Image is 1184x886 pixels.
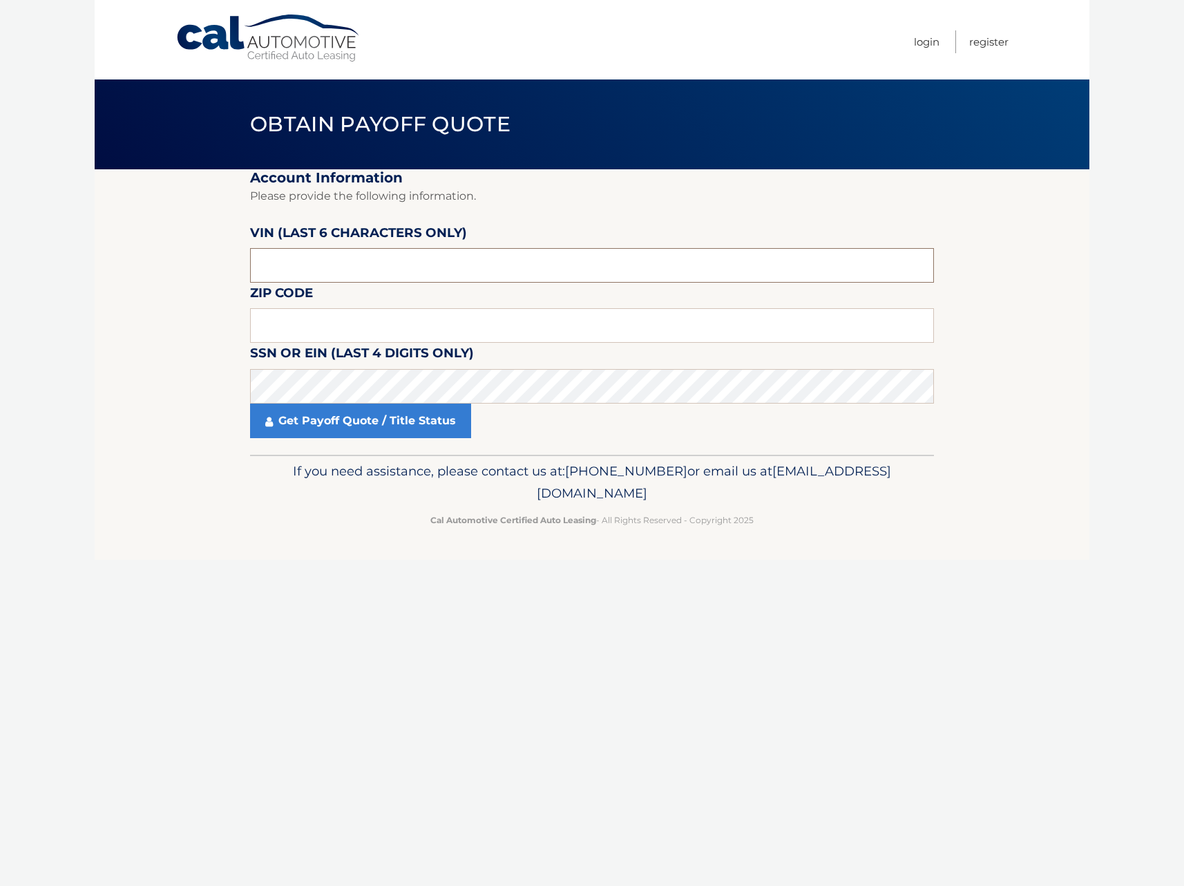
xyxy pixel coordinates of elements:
a: Get Payoff Quote / Title Status [250,404,471,438]
label: Zip Code [250,283,313,308]
p: Please provide the following information. [250,187,934,206]
h2: Account Information [250,169,934,187]
span: [PHONE_NUMBER] [565,463,687,479]
label: SSN or EIN (last 4 digits only) [250,343,474,368]
a: Cal Automotive [175,14,362,63]
a: Register [969,30,1009,53]
p: If you need assistance, please contact us at: or email us at [259,460,925,505]
a: Login [914,30,939,53]
p: - All Rights Reserved - Copyright 2025 [259,513,925,527]
label: VIN (last 6 characters only) [250,223,467,248]
strong: Cal Automotive Certified Auto Leasing [430,515,596,525]
span: Obtain Payoff Quote [250,111,510,137]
